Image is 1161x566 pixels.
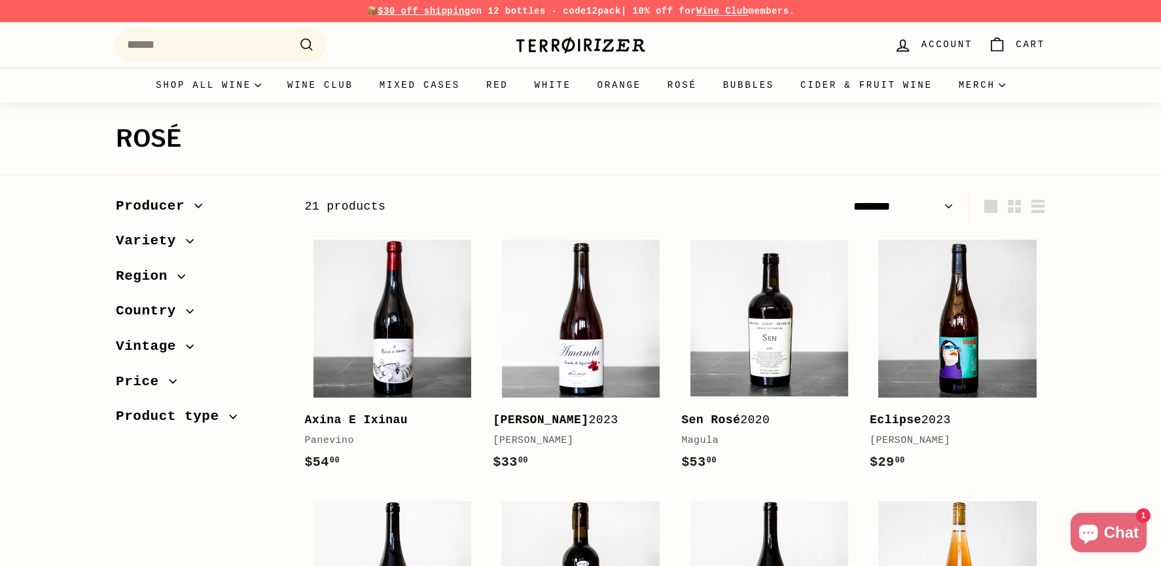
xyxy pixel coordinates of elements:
a: Rosé [654,67,710,103]
inbox-online-store-chat: Shopify online store chat [1067,513,1151,556]
a: Wine Club [274,67,366,103]
button: Region [116,262,283,297]
span: Price [116,371,169,393]
a: Orange [584,67,654,103]
button: Country [116,297,283,332]
a: [PERSON_NAME]2023[PERSON_NAME] [493,231,668,485]
div: Panevino [304,433,467,449]
span: $33 [493,455,528,470]
sup: 00 [707,456,717,465]
span: Cart [1016,37,1045,52]
button: Producer [116,192,283,227]
div: [PERSON_NAME] [870,433,1032,449]
summary: Merch [946,67,1018,103]
span: Vintage [116,335,186,358]
span: Country [116,300,186,322]
a: Mixed Cases [366,67,473,103]
span: $30 off shipping [378,6,471,16]
strong: 12pack [586,6,621,16]
span: Product type [116,406,229,428]
p: 📦 on 12 bottles - code | 10% off for members. [116,4,1045,18]
sup: 00 [518,456,528,465]
b: Sen Rosé [681,413,740,426]
div: [PERSON_NAME] [493,433,655,449]
a: Red [473,67,522,103]
summary: Shop all wine [143,67,274,103]
a: Wine Club [696,6,749,16]
a: Bubbles [710,67,787,103]
b: [PERSON_NAME] [493,413,588,426]
div: 21 products [304,197,675,216]
span: Variety [116,230,186,252]
div: 2020 [681,411,844,430]
span: $54 [304,455,340,470]
button: Variety [116,227,283,262]
a: Cart [980,26,1053,64]
button: Price [116,368,283,403]
sup: 00 [895,456,904,465]
span: Producer [116,195,194,217]
a: Account [886,26,980,64]
a: White [522,67,584,103]
a: Eclipse2023[PERSON_NAME] [870,231,1045,485]
div: Magula [681,433,844,449]
sup: 00 [330,456,340,465]
span: $29 [870,455,905,470]
b: Eclipse [870,413,921,426]
span: Region [116,265,177,288]
div: 2023 [870,411,1032,430]
h1: Rosé [116,126,1045,152]
a: Axina E Ixinau Panevino [304,231,480,485]
div: Primary [90,67,1071,103]
span: $53 [681,455,717,470]
button: Vintage [116,332,283,368]
a: Sen Rosé2020Magula [681,231,857,485]
b: Axina E Ixinau [304,413,408,426]
span: Account [921,37,973,52]
button: Product type [116,402,283,438]
a: Cider & Fruit Wine [787,67,946,103]
div: 2023 [493,411,655,430]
